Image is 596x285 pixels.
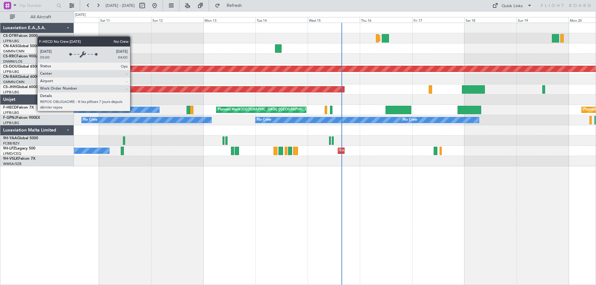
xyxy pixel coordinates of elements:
[106,3,135,8] span: [DATE] - [DATE]
[3,90,19,95] a: LFPB/LBG
[151,17,203,23] div: Sun 12
[3,85,38,89] a: CS-JHHGlobal 6000
[3,162,21,166] a: WMSA/SZB
[380,33,412,43] div: Planned Maint Sofia
[3,136,17,140] span: 9H-YAA
[3,106,34,109] a: F-HECDFalcon 7X
[221,3,247,8] span: Refresh
[3,151,21,156] a: LFMD/CEQ
[3,147,16,150] span: 9H-LPZ
[3,85,16,89] span: CS-JHH
[203,17,255,23] div: Mon 13
[3,141,20,146] a: FCBB/BZV
[3,34,38,38] a: CS-DTRFalcon 2000
[464,17,517,23] div: Sat 18
[3,75,18,79] span: CN-RAK
[3,116,16,120] span: F-GPNJ
[99,17,151,23] div: Sat 11
[3,55,40,58] a: CS-RRCFalcon 900LX
[3,110,19,115] a: LFPB/LBG
[3,59,22,64] a: DNMM/LOS
[3,121,19,125] a: LFPB/LBG
[517,17,569,23] div: Sun 19
[255,17,308,23] div: Tue 14
[360,17,412,23] div: Thu 16
[3,55,16,58] span: CS-RRC
[489,1,535,11] button: Quick Links
[403,115,417,125] div: No Crew
[3,80,25,84] a: GMMN/CMN
[3,39,19,43] a: LFPB/LBG
[3,75,39,79] a: CN-RAKGlobal 6000
[75,12,86,18] div: [DATE]
[3,65,18,69] span: CS-DOU
[502,3,523,9] div: Quick Links
[19,1,55,10] input: Trip Number
[3,157,18,161] span: 9H-VSLK
[257,115,271,125] div: No Crew
[3,44,17,48] span: CN-KAS
[3,34,16,38] span: CS-DTR
[3,65,39,69] a: CS-DOUGlobal 6500
[212,1,249,11] button: Refresh
[218,105,316,114] div: Planned Maint [GEOGRAPHIC_DATA] ([GEOGRAPHIC_DATA])
[412,17,464,23] div: Fri 17
[3,69,19,74] a: LFPB/LBG
[16,15,65,19] span: All Aircraft
[7,12,67,22] button: All Aircraft
[308,17,360,23] div: Wed 15
[3,157,35,161] a: 9H-VSLKFalcon 7X
[340,146,442,155] div: Unplanned Maint [GEOGRAPHIC_DATA] ([GEOGRAPHIC_DATA])
[83,115,97,125] div: No Crew
[3,49,25,54] a: GMMN/CMN
[3,44,38,48] a: CN-KASGlobal 5000
[3,106,17,109] span: F-HECD
[3,136,38,140] a: 9H-YAAGlobal 5000
[3,116,40,120] a: F-GPNJFalcon 900EX
[3,147,35,150] a: 9H-LPZLegacy 500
